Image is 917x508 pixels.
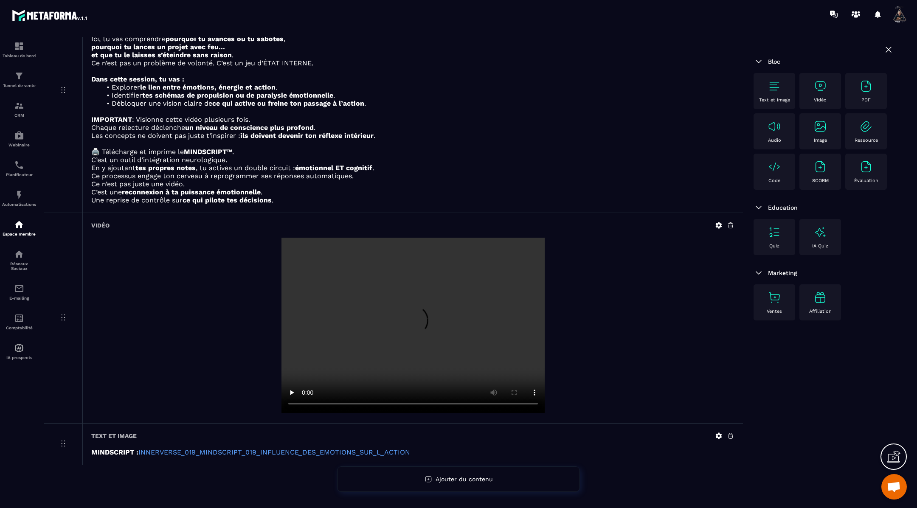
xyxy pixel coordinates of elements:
[14,71,24,81] img: formation
[101,83,734,91] li: Explorer .
[768,225,781,239] img: text-image no-wra
[754,268,764,278] img: arrow-down
[101,91,734,99] li: Identifier .
[2,94,36,124] a: formationformationCRM
[813,291,827,304] img: text-image
[861,97,871,103] p: PDF
[14,343,24,353] img: automations
[769,243,779,249] p: Quiz
[2,172,36,177] p: Planificateur
[14,313,24,323] img: accountant
[91,51,232,59] strong: et que tu le laisses s’éteindre sans raison
[859,79,873,93] img: text-image no-wra
[91,196,734,204] p: Une reprise de contrôle sur .
[2,113,36,118] p: CRM
[2,35,36,65] a: formationformationTableau de bord
[768,58,780,65] span: Bloc
[212,99,364,107] strong: ce qui active ou freine ton passage à l’action
[759,97,790,103] p: Text et image
[91,164,734,172] p: En y ajoutant , tu actives un double circuit : .
[240,132,374,140] strong: ils doivent devenir ton réflexe intérieur
[14,190,24,200] img: automations
[14,160,24,170] img: scheduler
[814,138,827,143] p: Image
[812,243,828,249] p: IA Quiz
[854,178,878,183] p: Évaluation
[91,156,734,164] p: C’est un outil d’intégration neurologique.
[91,43,225,51] strong: pourquoi tu lances un projet avec feu…
[809,309,832,314] p: Affiliation
[101,99,734,107] li: Débloquer une vision claire de .
[2,261,36,271] p: Réseaux Sociaux
[2,232,36,236] p: Espace membre
[135,164,196,172] strong: tes propres notes
[768,160,781,174] img: text-image no-wra
[14,249,24,259] img: social-network
[855,138,878,143] p: Ressource
[295,164,372,172] strong: émotionnel ET cognitif
[812,178,829,183] p: SCORM
[2,307,36,337] a: accountantaccountantComptabilité
[436,476,493,483] span: Ajouter du contenu
[91,51,734,59] p: .
[14,283,24,294] img: email
[91,115,734,123] p: : Visionne cette vidéo plusieurs fois.
[881,474,907,500] a: Ouvrir le chat
[185,123,314,132] strong: un niveau de conscience plus profond
[91,115,132,123] strong: IMPORTANT
[859,160,873,174] img: text-image no-wra
[91,448,138,456] strong: MINDSCRIPT :
[91,75,184,83] strong: Dans cette session, tu vas :
[2,53,36,58] p: Tableau de bord
[2,154,36,183] a: schedulerschedulerPlanificateur
[2,143,36,147] p: Webinaire
[813,120,827,133] img: text-image no-wra
[768,79,781,93] img: text-image no-wra
[142,91,333,99] strong: tes schémas de propulsion ou de paralysie émotionnelle
[813,160,827,174] img: text-image no-wra
[859,120,873,133] img: text-image no-wra
[91,180,734,188] p: Ce n’est pas juste une vidéo.
[14,41,24,51] img: formation
[2,326,36,330] p: Comptabilité
[768,291,781,304] img: text-image no-wra
[2,243,36,277] a: social-networksocial-networkRéseaux Sociaux
[140,83,276,91] strong: le lien entre émotions, énergie et action
[2,355,36,360] p: IA prospects
[91,222,110,229] h6: Vidéo
[91,172,734,180] p: Ce processus engage ton cerveau à reprogrammer ses réponses automatiques.
[814,97,827,103] p: Vidéo
[14,130,24,140] img: automations
[767,309,782,314] p: Ventes
[768,178,780,183] p: Code
[91,432,137,439] h6: Text et image
[2,202,36,207] p: Automatisations
[91,132,734,140] p: Les concepts ne doivent pas juste t’inspirer : .
[2,65,36,94] a: formationformationTunnel de vente
[166,35,284,43] strong: pourquoi tu avances ou tu sabotes
[2,213,36,243] a: automationsautomationsEspace membre
[2,83,36,88] p: Tunnel de vente
[14,219,24,230] img: automations
[813,225,827,239] img: text-image
[91,123,734,132] p: Chaque relecture déclenche .
[91,35,734,43] p: Ici, tu vas comprendre ,
[122,188,261,196] strong: reconnexion à ta puissance émotionnelle
[91,188,734,196] p: C’est une .
[12,8,88,23] img: logo
[2,296,36,300] p: E-mailing
[813,79,827,93] img: text-image no-wra
[754,202,764,213] img: arrow-down
[754,56,764,67] img: arrow-down
[768,269,797,276] span: Marketing
[2,124,36,154] a: automationsautomationsWebinaire
[184,148,232,156] strong: MINDSCRIPT™
[91,59,734,67] p: Ce n’est pas un problème de volonté. C’est un jeu d’ÉTAT INTERNE.
[183,196,272,204] strong: ce qui pilote tes décisions
[138,448,410,456] a: INNERVERSE_019_MINDSCRIPT_019_INFLUENCE_DES_EMOTIONS_SUR_L_ACTION
[768,204,798,211] span: Education
[768,138,781,143] p: Audio
[2,183,36,213] a: automationsautomationsAutomatisations
[2,277,36,307] a: emailemailE-mailing
[14,101,24,111] img: formation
